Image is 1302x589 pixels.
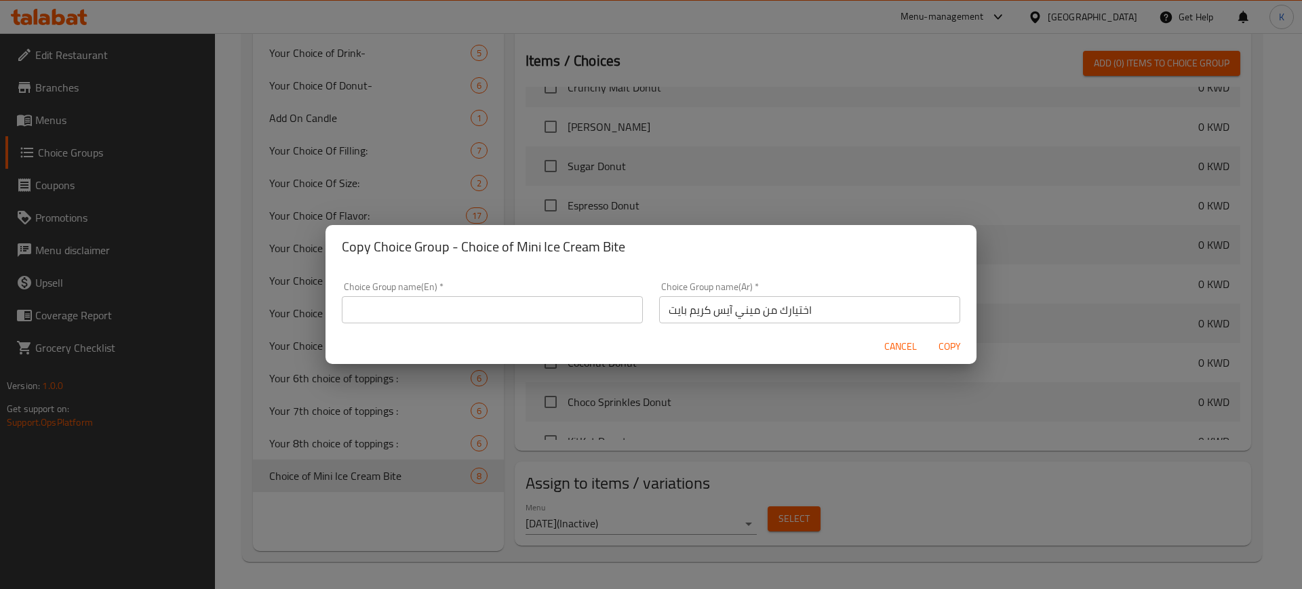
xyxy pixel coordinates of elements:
[884,338,917,355] span: Cancel
[342,296,643,323] input: Please enter Choice Group name(en)
[928,334,971,359] button: Copy
[659,296,960,323] input: Please enter Choice Group name(ar)
[342,236,960,258] h2: Copy Choice Group - Choice of Mini Ice Cream Bite
[933,338,966,355] span: Copy
[879,334,922,359] button: Cancel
